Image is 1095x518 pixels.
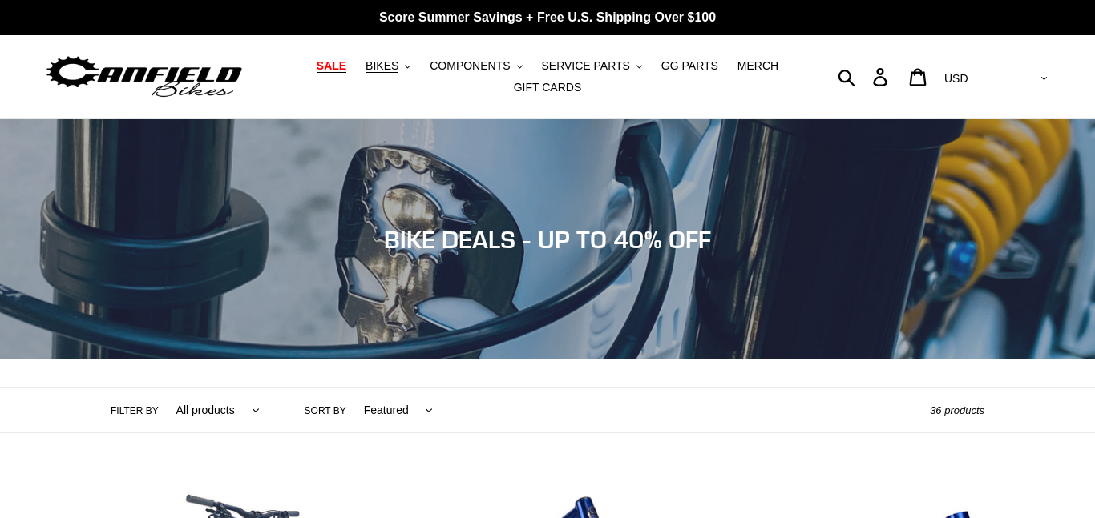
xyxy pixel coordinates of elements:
span: SALE [317,59,346,73]
span: GIFT CARDS [514,81,582,94]
span: BIKES [366,59,398,73]
span: 36 products [930,404,984,416]
button: SERVICE PARTS [533,55,649,77]
span: MERCH [737,59,778,73]
a: MERCH [729,55,786,77]
span: SERVICE PARTS [541,59,629,73]
img: Canfield Bikes [44,52,244,102]
a: GG PARTS [653,55,726,77]
a: SALE [309,55,354,77]
label: Sort by [305,404,346,418]
button: COMPONENTS [422,55,530,77]
label: Filter by [111,404,159,418]
span: COMPONENTS [430,59,510,73]
span: BIKE DEALS - UP TO 40% OFF [384,225,711,254]
button: BIKES [358,55,418,77]
span: GG PARTS [661,59,718,73]
a: GIFT CARDS [506,77,590,98]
